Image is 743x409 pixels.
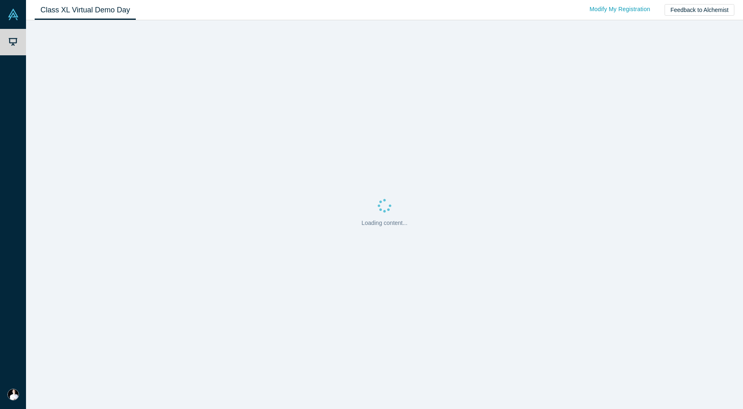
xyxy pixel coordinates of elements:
img: Ludovic Copéré's Account [7,389,19,400]
a: Modify My Registration [581,2,659,17]
button: Feedback to Alchemist [665,4,734,16]
img: Alchemist Vault Logo [7,9,19,20]
p: Loading content... [362,219,407,227]
a: Class XL Virtual Demo Day [35,0,136,20]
